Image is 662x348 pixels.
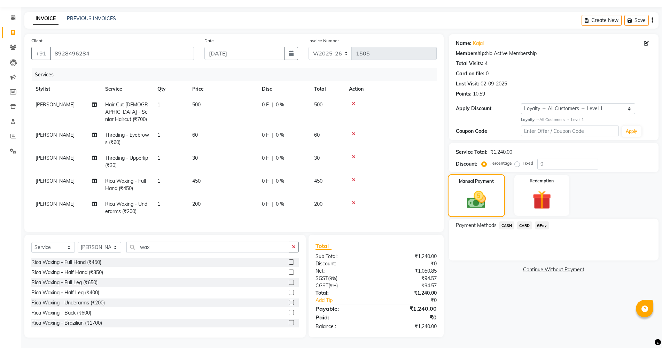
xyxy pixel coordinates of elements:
span: 0 F [262,201,269,208]
div: Net: [310,267,376,275]
span: 0 % [276,177,284,185]
span: CARD [517,221,532,229]
div: Apply Discount [456,105,521,112]
span: [PERSON_NAME] [36,201,75,207]
div: Membership: [456,50,486,57]
div: ₹1,050.85 [376,267,442,275]
label: Date [204,38,214,44]
th: Qty [153,81,188,97]
span: Rica Waxing - Full Hand (₹450) [105,178,146,191]
button: +91 [31,47,51,60]
div: Services [32,68,442,81]
span: Hair Cut [DEMOGRAPHIC_DATA] - Seniar Haircut (₹700) [105,101,148,122]
div: 10.59 [473,90,485,98]
div: Name: [456,40,472,47]
span: 450 [314,178,322,184]
span: Threding - Eyebrows (₹60) [105,132,149,145]
span: CASH [499,221,514,229]
span: 1 [157,101,160,108]
div: ₹94.57 [376,275,442,282]
div: ₹1,240.00 [376,253,442,260]
input: Search by Name/Mobile/Email/Code [50,47,194,60]
label: Client [31,38,42,44]
div: Payable: [310,304,376,313]
div: Rica Waxing - Full Leg (₹650) [31,279,98,286]
span: 60 [314,132,320,138]
span: 60 [192,132,198,138]
th: Total [310,81,345,97]
img: _gift.svg [527,188,557,212]
span: 1 [157,178,160,184]
strong: Loyalty → [521,117,539,122]
th: Disc [258,81,310,97]
span: | [272,201,273,208]
div: Balance : [310,323,376,330]
div: Service Total: [456,149,488,156]
span: [PERSON_NAME] [36,132,75,138]
div: 0 [486,70,489,77]
span: 0 % [276,101,284,108]
span: [PERSON_NAME] [36,178,75,184]
div: All Customers → Level 1 [521,117,652,123]
a: PREVIOUS INVOICES [67,15,116,22]
div: ₹1,240.00 [376,289,442,297]
th: Stylist [31,81,101,97]
img: _cash.svg [461,189,492,211]
span: 30 [192,155,198,161]
span: CGST [316,282,328,289]
span: 1 [157,201,160,207]
span: 450 [192,178,201,184]
span: 1 [157,132,160,138]
th: Price [188,81,258,97]
input: Enter Offer / Coupon Code [521,126,619,136]
div: Rica Waxing - Underarms (₹200) [31,299,105,307]
input: Search or Scan [126,242,289,252]
div: Discount: [456,160,477,168]
span: | [272,154,273,162]
div: Rica Waxing - Brazilian (₹1700) [31,319,102,327]
div: Rica Waxing - Half Leg (₹400) [31,289,99,296]
a: Kajal [473,40,484,47]
div: Discount: [310,260,376,267]
div: ₹1,240.00 [376,323,442,330]
span: | [272,177,273,185]
span: [PERSON_NAME] [36,101,75,108]
span: 30 [314,155,320,161]
button: Save [624,15,649,26]
a: Add Tip [310,297,387,304]
button: Create New [582,15,622,26]
th: Action [345,81,437,97]
span: Payment Methods [456,222,497,229]
div: Rica Waxing - Full Hand (₹450) [31,259,101,266]
span: 500 [314,101,322,108]
label: Redemption [530,178,554,184]
span: GPay [535,221,549,229]
span: 9% [330,283,336,288]
div: Rica Waxing - Half Hand (₹350) [31,269,103,276]
div: Card on file: [456,70,484,77]
span: [PERSON_NAME] [36,155,75,161]
span: 0 F [262,101,269,108]
label: Percentage [490,160,512,166]
div: 02-09-2025 [481,80,507,88]
a: INVOICE [33,13,59,25]
div: ₹0 [387,297,442,304]
span: 0 % [276,154,284,162]
div: Total Visits: [456,60,483,67]
span: 0 % [276,131,284,139]
div: ₹1,240.00 [490,149,512,156]
span: Total [316,242,332,250]
label: Manual Payment [459,178,494,184]
th: Service [101,81,153,97]
div: Points: [456,90,472,98]
div: ₹94.57 [376,282,442,289]
span: 0 F [262,177,269,185]
span: | [272,131,273,139]
span: 1 [157,155,160,161]
span: Threding - Upperlip (₹30) [105,155,148,168]
span: | [272,101,273,108]
span: 500 [192,101,201,108]
span: 0 % [276,201,284,208]
a: Continue Without Payment [450,266,657,273]
div: Last Visit: [456,80,479,88]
